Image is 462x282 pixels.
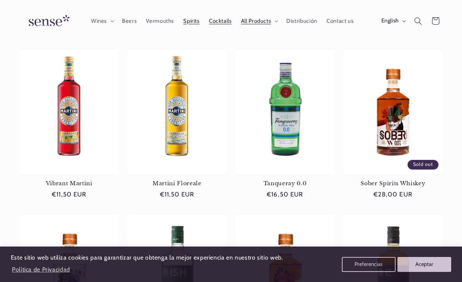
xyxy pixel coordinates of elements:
a: Martini Floreale [128,180,227,187]
a: Cocktails [204,13,236,29]
a: Distribución [282,13,322,29]
a: Contact us [322,13,358,29]
span: English [381,17,399,25]
summary: Wines [86,13,117,29]
span: Cocktails [209,18,232,25]
img: Sense [20,10,76,32]
button: Preferencias [342,257,396,272]
a: Vibrant Martini [20,180,119,187]
span: Este sitio web utiliza cookies para garantizar que obtenga la mejor experiencia en nuestro sitio ... [11,254,283,261]
a: Spirits [179,13,205,29]
summary: Search [409,12,427,30]
button: English [377,13,409,28]
a: Política de Privacidad (opens in a new tab) [11,263,71,276]
span: Wines [91,18,107,25]
a: Sense [17,7,79,35]
a: Sober Spirits Whiskey [343,180,442,187]
a: Vermouths [141,13,179,29]
a: Tanqueray 0.0 [235,180,334,187]
span: Beers [122,18,137,25]
span: Contact us [327,18,353,25]
span: Vermouths [146,18,174,25]
button: Aceptar [397,257,451,272]
span: Spirits [183,18,199,25]
span: All Products [241,18,271,25]
summary: All Products [236,13,282,29]
span: Distribución [286,18,317,25]
a: Beers [117,13,141,29]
